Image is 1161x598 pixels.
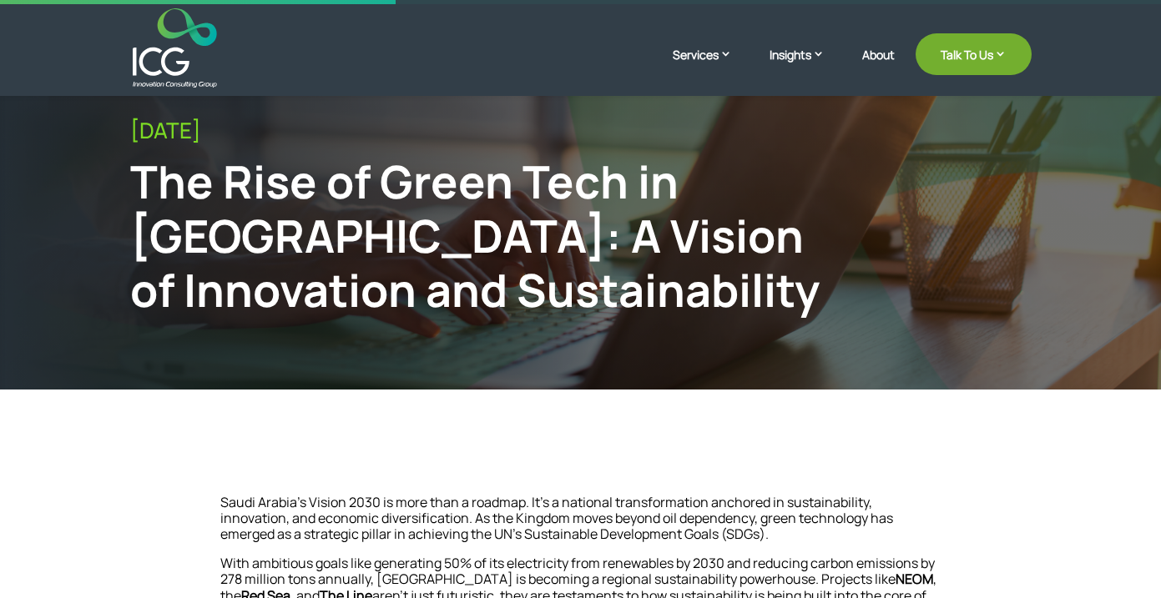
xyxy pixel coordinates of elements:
[770,46,841,88] a: Insights
[220,495,941,556] p: Saudi Arabia’s Vision 2030 is more than a roadmap. It’s a national transformation anchored in sus...
[916,33,1032,75] a: Talk To Us
[896,570,933,588] strong: NEOM
[133,8,217,88] img: ICG
[862,48,895,88] a: About
[130,154,825,316] div: The Rise of Green Tech in [GEOGRAPHIC_DATA]: A Vision of Innovation and Sustainability
[130,118,1032,143] div: [DATE]
[673,46,749,88] a: Services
